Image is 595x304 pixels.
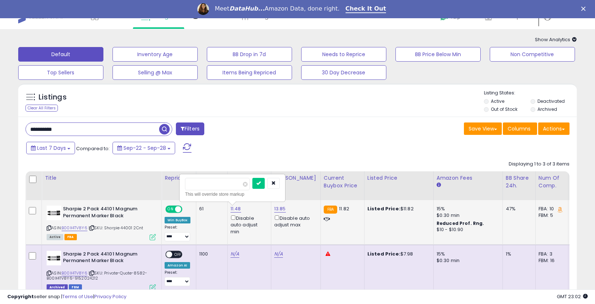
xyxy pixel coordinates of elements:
[199,251,222,257] div: 1100
[539,257,563,264] div: FBM: 16
[509,161,570,168] div: Displaying 1 to 3 of 3 items
[47,234,63,240] span: All listings currently available for purchase on Amazon
[215,5,340,12] div: Meet Amazon Data, done right.
[45,174,158,182] div: Title
[63,251,151,266] b: Sharpie 2 Pack 44101 Magnum Permanent Marker Black
[199,206,222,212] div: 61
[508,125,531,132] span: Columns
[229,5,265,12] i: DataHub...
[437,206,497,212] div: 15%
[437,212,497,219] div: $0.30 min
[62,270,87,276] a: B00X4TV8Y6
[165,225,190,241] div: Preset:
[301,65,386,80] button: 30 Day Decrease
[437,227,497,233] div: $10 - $10.90
[172,251,184,257] span: OFF
[544,13,576,29] a: Hi Enes
[557,293,588,300] span: 2025-10-6 23:02 GMT
[367,250,401,257] b: Listed Price:
[230,205,241,213] a: 11.48
[47,206,61,220] img: 41XEnID-huL._SL40_.jpg
[503,122,537,135] button: Columns
[113,65,198,80] button: Selling @ Max
[25,105,58,112] div: Clear All Filters
[47,206,156,239] div: ASIN:
[207,65,292,80] button: Items Being Repriced
[39,92,67,102] h5: Listings
[274,250,283,258] a: N/A
[491,98,504,104] label: Active
[490,47,575,62] button: Non Competitive
[506,174,532,190] div: BB Share 24h.
[207,47,292,62] button: BB Drop in 7d
[367,174,430,182] div: Listed Price
[76,145,110,152] span: Compared to:
[47,284,68,291] span: Listings that have been deleted from Seller Central
[47,251,156,290] div: ASIN:
[367,251,428,257] div: $7.98
[367,205,401,212] b: Listed Price:
[324,206,337,214] small: FBA
[165,262,190,269] div: Amazon AI
[367,206,428,212] div: $11.82
[26,142,75,154] button: Last 7 Days
[230,214,265,235] div: Disable auto adjust min
[165,217,190,223] div: Win BuyBox
[437,220,484,226] b: Reduced Prof. Rng.
[535,36,577,43] span: Show Analytics
[62,293,93,300] a: Terms of Use
[176,122,204,135] button: Filters
[69,284,82,291] span: FBM
[346,5,386,13] a: Check It Out
[197,3,209,15] img: Profile image for Georgie
[94,293,126,300] a: Privacy Policy
[539,212,563,219] div: FBM: 5
[113,142,175,154] button: Sep-22 - Sep-28
[18,65,103,80] button: Top Sellers
[539,206,563,212] div: FBA: 10
[437,251,497,257] div: 15%
[537,98,565,104] label: Deactivated
[339,205,349,212] span: 11.82
[274,214,315,228] div: Disable auto adjust max
[437,182,441,188] small: Amazon Fees.
[539,251,563,257] div: FBA: 3
[324,174,361,190] div: Current Buybox Price
[64,234,77,240] span: FBA
[506,206,530,212] div: 47%
[123,144,166,152] span: Sep-22 - Sep-28
[37,144,66,152] span: Last 7 Days
[62,225,87,231] a: B00X4TV8Y6
[166,206,175,213] span: ON
[537,106,557,112] label: Archived
[18,47,103,62] button: Default
[181,206,193,213] span: OFF
[437,174,500,182] div: Amazon Fees
[538,122,570,135] button: Actions
[539,174,565,190] div: Num of Comp.
[506,251,530,257] div: 1%
[7,293,126,300] div: seller snap | |
[230,250,239,258] a: N/A
[581,7,588,11] div: Close
[395,47,481,62] button: BB Price Below Min
[274,174,318,182] div: [PERSON_NAME]
[63,206,151,221] b: Sharpie 2 Pack 44101 Magnum Permanent Marker Black
[274,205,286,213] a: 13.85
[47,270,147,281] span: | SKU: Private-Quote-8582-B00X4TV8Y6-9152024212
[185,191,280,198] div: This will override store markup
[301,47,386,62] button: Needs to Reprice
[7,293,34,300] strong: Copyright
[47,251,61,265] img: 41XEnID-huL._SL40_.jpg
[491,106,517,112] label: Out of Stock
[88,225,143,231] span: | SKU: Sharpie 44001 2Cnt
[464,122,502,135] button: Save View
[484,90,577,97] p: Listing States:
[165,270,190,287] div: Preset:
[113,47,198,62] button: Inventory Age
[437,257,497,264] div: $0.30 min
[165,174,193,182] div: Repricing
